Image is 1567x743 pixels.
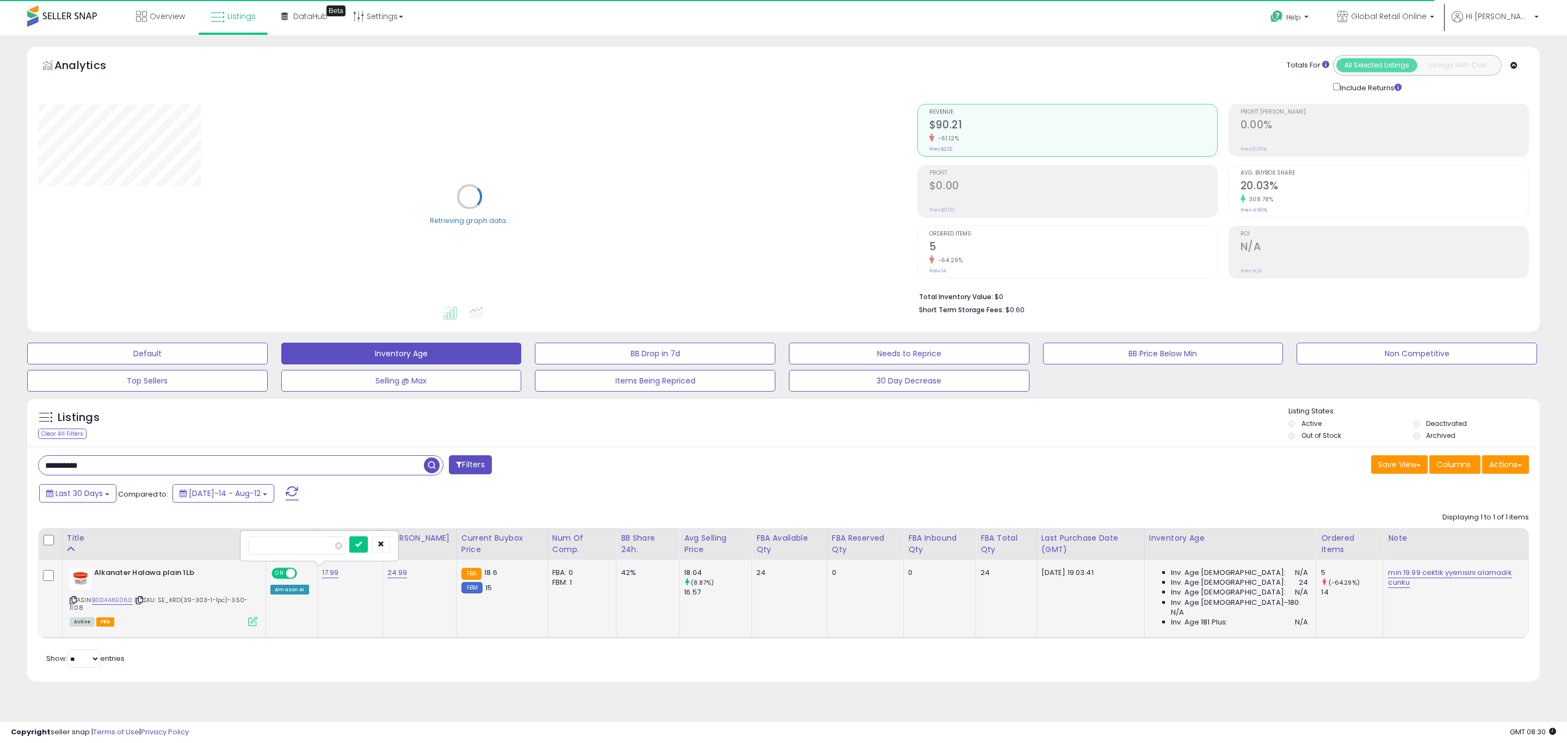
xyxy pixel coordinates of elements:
div: FBA Total Qty [980,533,1032,555]
span: Inv. Age [DEMOGRAPHIC_DATA]: [1171,578,1286,587]
button: [DATE]-14 - Aug-12 [172,484,274,503]
button: Actions [1482,455,1529,474]
div: Title [67,533,261,544]
span: | SKU: SE_KRD(39-303-1-1pc)-3.50-11.08 [70,596,248,612]
div: Include Returns [1325,81,1415,93]
button: Needs to Reprice [789,343,1029,364]
b: Total Inventory Value: [919,292,993,301]
span: 18.6 [484,567,497,578]
img: 41UMB3oRIxL._SL40_.jpg [70,568,91,590]
div: 14 [1321,587,1383,597]
div: 0 [832,568,895,578]
button: Columns [1429,455,1480,474]
span: Revenue [929,109,1217,115]
button: Last 30 Days [39,484,116,503]
p: Listing States: [1288,406,1540,417]
a: Help [1262,2,1319,35]
span: FBA [96,617,115,627]
span: N/A [1295,568,1308,578]
label: Archived [1426,431,1455,440]
button: All Selected Listings [1336,58,1417,72]
i: Get Help [1270,10,1284,23]
button: Listings With Cost [1417,58,1498,72]
div: [DATE] 19:03:41 [1041,568,1136,578]
div: Retrieving graph data.. [430,215,509,225]
div: Displaying 1 to 1 of 1 items [1442,512,1529,523]
small: (-64.29%) [1329,578,1360,587]
span: Compared to: [118,489,168,499]
div: FBA Available Qty [756,533,823,555]
button: Filters [449,455,491,474]
label: Active [1301,419,1322,428]
label: Out of Stock [1301,431,1341,440]
button: BB Price Below Min [1043,343,1284,364]
h2: 5 [929,240,1217,255]
small: Prev: 4.90% [1241,207,1267,213]
span: Profit [929,170,1217,176]
small: Prev: 14 [929,268,946,274]
h2: 20.03% [1241,179,1528,194]
a: B004A6E060 [92,596,133,605]
div: Ordered Items [1321,533,1379,555]
div: Num of Comp. [552,533,612,555]
div: Avg Selling Price [684,533,747,555]
small: -64.29% [934,256,963,264]
span: Inv. Age [DEMOGRAPHIC_DATA]: [1171,568,1286,578]
h2: $0.00 [929,179,1217,194]
span: ON [273,569,286,578]
h5: Analytics [54,58,127,76]
a: 17.99 [322,567,339,578]
span: All listings currently available for purchase on Amazon [70,617,95,627]
button: Save View [1371,455,1428,474]
div: 0 [908,568,967,578]
div: Current Buybox Price [461,533,543,555]
small: 308.78% [1245,195,1274,203]
span: Listings [227,11,256,22]
div: 5 [1321,568,1383,578]
h5: Listings [58,410,100,425]
div: BB Share 24h. [621,533,675,555]
span: N/A [1295,587,1308,597]
div: Clear All Filters [38,429,87,439]
span: Show: entries [46,653,125,664]
span: Global Retail Online [1351,11,1427,22]
button: Inventory Age [281,343,522,364]
div: ASIN: [70,568,257,625]
span: N/A [1171,608,1184,617]
div: FBM: 1 [552,578,608,587]
div: Totals For [1287,60,1329,71]
b: Alkanater Halawa plain 1Lb [94,568,226,581]
a: min 19.99 cektik yyenisini alamadik cunku [1388,567,1512,588]
span: 24 [1299,578,1308,587]
span: Last 30 Days [55,488,103,499]
span: ROI [1241,231,1528,237]
div: 18.04 [684,568,751,578]
div: [PERSON_NAME] [387,533,452,544]
button: Items Being Repriced [535,370,775,392]
span: Ordered Items [929,231,1217,237]
small: FBM [461,582,483,593]
span: Inv. Age 181 Plus: [1171,617,1228,627]
span: N/A [1295,617,1308,627]
div: Note [1388,533,1524,544]
span: [DATE]-14 - Aug-12 [189,488,261,499]
span: Profit [PERSON_NAME] [1241,109,1528,115]
li: $0 [919,289,1521,302]
a: 24.99 [387,567,408,578]
span: $0.60 [1005,305,1025,315]
label: Deactivated [1426,419,1467,428]
small: Prev: 0.00% [1241,146,1267,152]
div: FBA Reserved Qty [832,533,899,555]
div: 24 [756,568,819,578]
button: 30 Day Decrease [789,370,1029,392]
button: Selling @ Max [281,370,522,392]
span: OFF [295,569,313,578]
button: Non Competitive [1297,343,1537,364]
div: 16.57 [684,587,751,597]
span: 15 [485,583,492,593]
span: Columns [1436,459,1471,470]
span: Inv. Age [DEMOGRAPHIC_DATA]-180: [1171,598,1301,608]
span: Help [1286,13,1301,22]
div: 24 [980,568,1028,578]
small: FBA [461,568,482,580]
